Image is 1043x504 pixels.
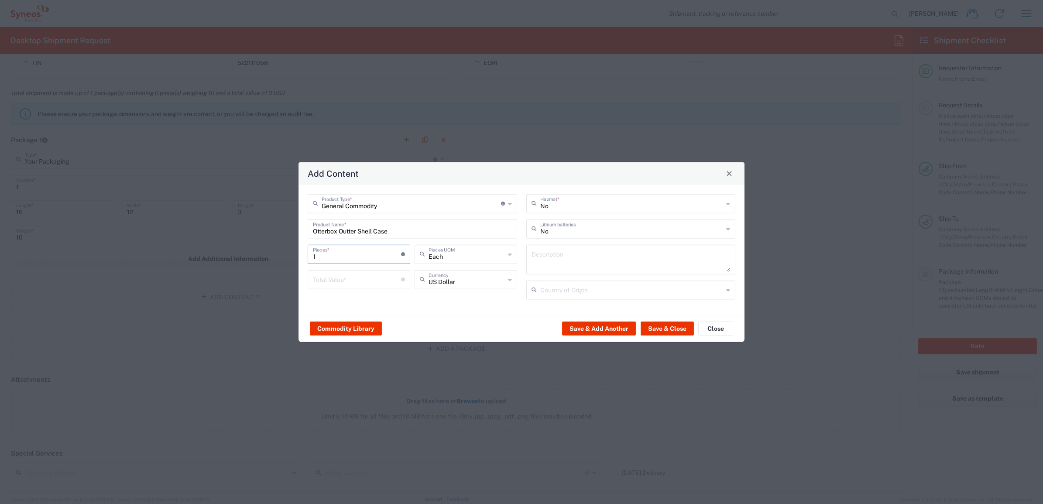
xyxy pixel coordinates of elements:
[562,322,636,336] button: Save & Add Another
[723,167,735,179] button: Close
[641,322,694,336] button: Save & Close
[308,167,359,180] h4: Add Content
[698,322,733,336] button: Close
[310,322,382,336] button: Commodity Library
